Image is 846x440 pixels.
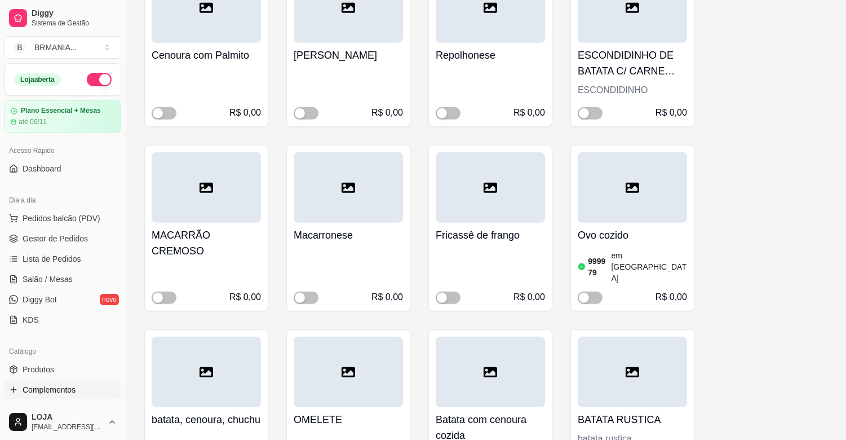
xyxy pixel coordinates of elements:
[513,106,545,120] div: R$ 0,00
[32,19,117,28] span: Sistema de Gestão
[23,384,76,395] span: Complementos
[32,412,103,423] span: LOJA
[5,191,121,209] div: Dia a dia
[14,42,25,53] span: B
[5,408,121,435] button: LOJA[EMAIL_ADDRESS][DOMAIN_NAME]
[294,412,403,428] h4: OMELETE
[23,294,57,305] span: Diggy Bot
[152,412,261,428] h4: batata, cenoura, chuchu
[436,47,545,63] h4: Repolhonese
[87,73,112,86] button: Alterar Status
[5,381,121,399] a: Complementos
[23,364,54,375] span: Produtos
[578,227,687,243] h4: Ovo cozido
[588,256,609,278] article: 999979
[229,291,261,304] div: R$ 0,00
[5,342,121,360] div: Catálogo
[578,47,687,79] h4: ESCONDIDINHO DE BATATA C/ CARNE MOÍDA
[5,209,121,227] button: Pedidos balcão (PDV)
[5,142,121,160] div: Acesso Rápido
[34,42,77,53] div: BRMANIA ...
[19,117,47,126] article: até 06/11
[371,291,403,304] div: R$ 0,00
[513,291,545,304] div: R$ 0,00
[655,291,687,304] div: R$ 0,00
[5,250,121,268] a: Lista de Pedidos
[32,8,117,19] span: Diggy
[294,227,403,243] h4: Macarronese
[611,250,687,284] article: em [GEOGRAPHIC_DATA]
[371,106,403,120] div: R$ 0,00
[5,291,121,309] a: Diggy Botnovo
[229,106,261,120] div: R$ 0,00
[5,100,121,133] a: Plano Essencial + Mesasaté 06/11
[655,106,687,120] div: R$ 0,00
[32,423,103,432] span: [EMAIL_ADDRESS][DOMAIN_NAME]
[5,270,121,288] a: Salão / Mesas
[578,412,687,428] h4: BATATA RUSTICA
[23,253,81,265] span: Lista de Pedidos
[5,36,121,59] button: Select a team
[5,230,121,248] a: Gestor de Pedidos
[152,227,261,259] h4: MACARRÃO CREMOSO
[436,227,545,243] h4: Fricassê de frango
[21,107,101,115] article: Plano Essencial + Mesas
[23,213,100,224] span: Pedidos balcão (PDV)
[14,73,61,86] div: Loja aberta
[294,47,403,63] h4: [PERSON_NAME]
[5,311,121,329] a: KDS
[23,314,39,325] span: KDS
[578,83,687,97] div: ESCONDIDINHO
[5,360,121,379] a: Produtos
[152,47,261,63] h4: Cenoura com Palmito
[23,163,61,174] span: Dashboard
[23,233,88,244] span: Gestor de Pedidos
[5,160,121,178] a: Dashboard
[23,274,73,285] span: Salão / Mesas
[5,5,121,32] a: DiggySistema de Gestão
